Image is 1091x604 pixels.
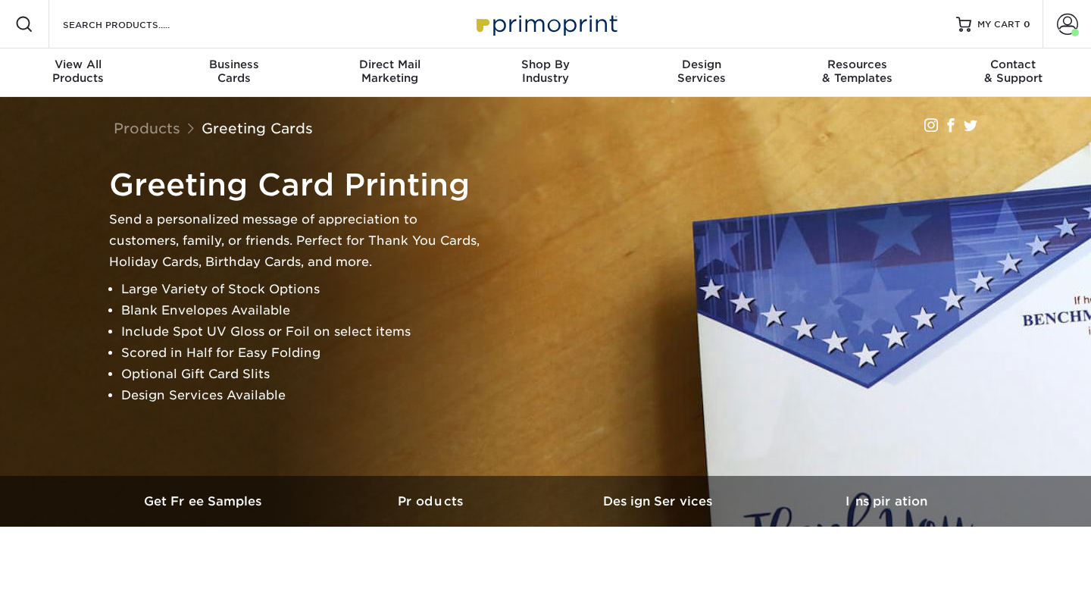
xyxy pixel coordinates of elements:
div: Services [624,58,780,85]
span: Resources [780,58,936,71]
span: Shop By [467,58,624,71]
li: Include Spot UV Gloss or Foil on select items [121,321,488,343]
div: Industry [467,58,624,85]
li: Large Variety of Stock Options [121,279,488,300]
a: Greeting Cards [202,120,313,136]
h3: Inspiration [773,494,1000,509]
h3: Products [318,494,545,509]
a: Get Free Samples [91,476,318,527]
a: Contact& Support [935,49,1091,97]
div: & Templates [780,58,936,85]
a: Shop ByIndustry [467,49,624,97]
p: Send a personalized message of appreciation to customers, family, or friends. Perfect for Thank Y... [109,209,488,273]
li: Blank Envelopes Available [121,300,488,321]
div: & Support [935,58,1091,85]
div: Cards [156,58,312,85]
a: BusinessCards [156,49,312,97]
span: MY CART [977,18,1021,31]
span: Direct Mail [311,58,467,71]
a: Design Services [545,476,773,527]
span: 0 [1024,19,1030,30]
div: Marketing [311,58,467,85]
img: Primoprint [470,8,621,40]
li: Optional Gift Card Slits [121,364,488,385]
h3: Design Services [545,494,773,509]
a: Direct MailMarketing [311,49,467,97]
input: SEARCH PRODUCTS..... [61,15,209,33]
li: Scored in Half for Easy Folding [121,343,488,364]
a: Products [318,476,545,527]
h3: Get Free Samples [91,494,318,509]
a: DesignServices [624,49,780,97]
a: Products [114,120,180,136]
span: Contact [935,58,1091,71]
a: Resources& Templates [780,49,936,97]
span: Design [624,58,780,71]
a: Inspiration [773,476,1000,527]
h1: Greeting Card Printing [109,167,488,203]
span: Business [156,58,312,71]
li: Design Services Available [121,385,488,406]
